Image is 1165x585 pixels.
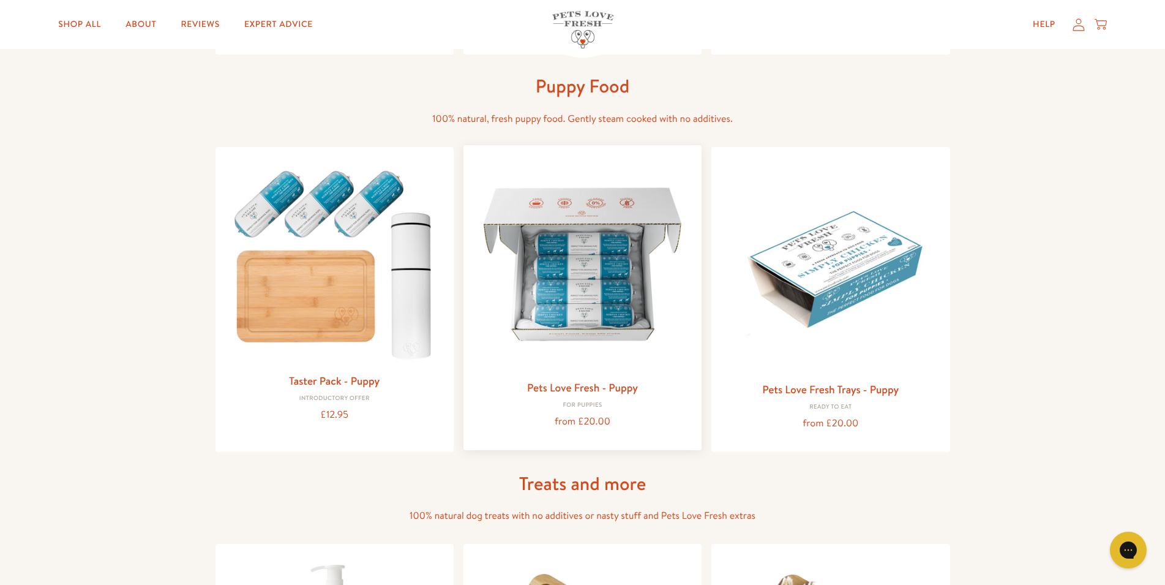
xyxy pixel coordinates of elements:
a: Reviews [171,12,229,37]
a: Pets Love Fresh Trays - Puppy [762,382,899,397]
h1: Puppy Food [387,74,779,98]
div: from £20.00 [721,415,940,432]
div: £12.95 [225,407,444,423]
a: Taster Pack - Puppy [289,373,380,388]
a: Expert Advice [234,12,323,37]
div: from £20.00 [473,413,692,430]
a: About [116,12,166,37]
span: 100% natural, fresh puppy food. Gently steam cooked with no additives. [432,112,733,126]
h1: Treats and more [387,472,779,496]
img: Pets Love Fresh - Puppy [473,155,692,374]
span: 100% natural dog treats with no additives or nasty stuff and Pets Love Fresh extras [410,509,755,523]
div: For puppies [473,402,692,409]
a: Pets Love Fresh - Puppy [527,380,638,395]
div: Ready to eat [721,404,940,411]
img: Pets Love Fresh Trays - Puppy [721,157,940,376]
iframe: Gorgias live chat messenger [1104,527,1153,573]
img: Taster Pack - Puppy [225,157,444,367]
div: Introductory Offer [225,395,444,402]
a: Help [1023,12,1065,37]
a: Shop All [48,12,111,37]
img: Pets Love Fresh [552,11,613,48]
